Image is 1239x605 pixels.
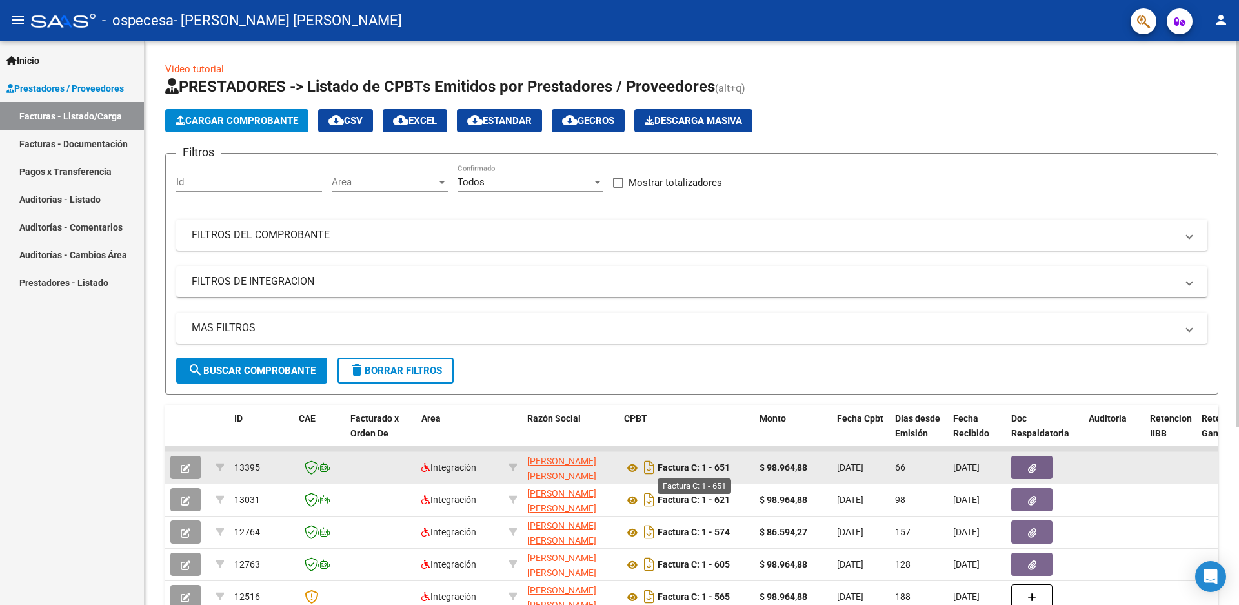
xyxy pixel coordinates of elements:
a: Video tutorial [165,63,224,75]
strong: $ 98.964,88 [760,559,807,569]
span: 12764 [234,527,260,537]
button: EXCEL [383,109,447,132]
span: 13031 [234,495,260,505]
span: Integración [421,559,476,569]
span: [DATE] [837,495,863,505]
datatable-header-cell: Días desde Emisión [890,405,948,462]
div: 27352424906 [527,518,614,546]
mat-expansion-panel-header: FILTROS DE INTEGRACION [176,266,1207,297]
span: 128 [895,559,911,569]
strong: Factura C: 1 - 574 [658,528,730,538]
span: Gecros [562,115,614,127]
h3: Filtros [176,143,221,161]
datatable-header-cell: Fecha Cpbt [832,405,890,462]
datatable-header-cell: Auditoria [1083,405,1145,462]
button: Buscar Comprobante [176,358,327,384]
span: [DATE] [953,559,980,569]
span: Estandar [467,115,532,127]
span: Borrar Filtros [349,365,442,376]
span: Días desde Emisión [895,413,940,438]
mat-icon: delete [349,362,365,378]
span: [PERSON_NAME] [PERSON_NAME] [527,456,596,481]
datatable-header-cell: Retencion IIBB [1145,405,1196,462]
span: Mostrar totalizadores [629,175,722,190]
mat-expansion-panel-header: MAS FILTROS [176,313,1207,344]
strong: Factura C: 1 - 651 [658,463,730,473]
span: [DATE] [837,559,863,569]
span: [DATE] [837,462,863,473]
datatable-header-cell: Fecha Recibido [948,405,1006,462]
datatable-header-cell: Area [416,405,503,462]
span: Retencion IIBB [1150,413,1192,438]
span: Razón Social [527,413,581,424]
span: Descarga Masiva [645,115,742,127]
span: 12763 [234,559,260,569]
span: 66 [895,462,905,473]
span: Todos [458,176,485,188]
span: ID [234,413,243,424]
button: CSV [318,109,373,132]
span: Facturado x Orden De [350,413,399,438]
datatable-header-cell: CPBT [619,405,754,462]
mat-icon: search [188,362,203,378]
i: Descargar documento [641,522,658,542]
button: Borrar Filtros [337,358,454,384]
span: - ospecesa [102,6,174,35]
mat-panel-title: FILTROS DE INTEGRACION [192,274,1176,289]
span: Integración [421,527,476,537]
span: [DATE] [953,462,980,473]
datatable-header-cell: Razón Social [522,405,619,462]
span: Auditoria [1089,413,1127,424]
mat-icon: cloud_download [467,112,483,128]
span: Integración [421,591,476,602]
mat-icon: cloud_download [393,112,408,128]
strong: $ 98.964,88 [760,591,807,602]
strong: Factura C: 1 - 621 [658,495,730,506]
i: Descargar documento [641,489,658,510]
span: Fecha Recibido [953,413,989,438]
datatable-header-cell: Facturado x Orden De [345,405,416,462]
div: 27352424906 [527,551,614,578]
span: 12516 [234,591,260,602]
button: Cargar Comprobante [165,109,308,132]
datatable-header-cell: CAE [294,405,345,462]
div: 27352424906 [527,454,614,481]
span: [DATE] [953,591,980,602]
span: CSV [328,115,363,127]
span: Buscar Comprobante [188,365,316,376]
span: 13395 [234,462,260,473]
span: 188 [895,591,911,602]
span: [DATE] [837,527,863,537]
mat-icon: cloud_download [562,112,578,128]
datatable-header-cell: ID [229,405,294,462]
datatable-header-cell: Monto [754,405,832,462]
button: Estandar [457,109,542,132]
span: [PERSON_NAME] [PERSON_NAME] [527,553,596,578]
span: [PERSON_NAME] [PERSON_NAME] [527,488,596,513]
i: Descargar documento [641,457,658,478]
span: (alt+q) [715,82,745,94]
mat-icon: menu [10,12,26,28]
span: Fecha Cpbt [837,413,883,424]
strong: Factura C: 1 - 605 [658,560,730,570]
strong: $ 98.964,88 [760,462,807,473]
mat-expansion-panel-header: FILTROS DEL COMPROBANTE [176,220,1207,251]
span: CAE [299,413,316,424]
mat-panel-title: MAS FILTROS [192,321,1176,335]
span: [DATE] [953,495,980,505]
strong: $ 86.594,27 [760,527,807,537]
button: Descarga Masiva [634,109,752,132]
span: 157 [895,527,911,537]
div: 27352424906 [527,486,614,513]
span: Integración [421,495,476,505]
span: Prestadores / Proveedores [6,81,124,96]
span: Inicio [6,54,39,68]
button: Gecros [552,109,625,132]
span: Area [421,413,441,424]
i: Descargar documento [641,554,658,575]
strong: $ 98.964,88 [760,495,807,505]
span: Doc Respaldatoria [1011,413,1069,438]
datatable-header-cell: Doc Respaldatoria [1006,405,1083,462]
strong: Factura C: 1 - 565 [658,592,730,602]
span: Integración [421,462,476,473]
